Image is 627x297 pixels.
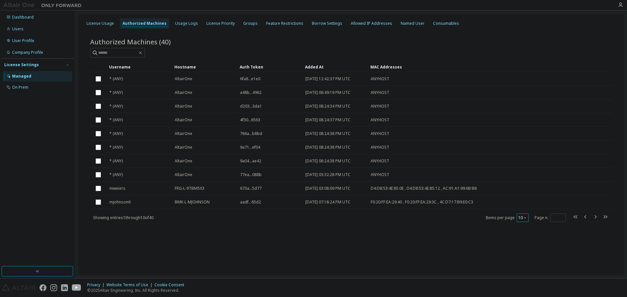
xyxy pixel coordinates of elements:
[175,21,198,26] div: Usage Logs
[240,76,260,82] span: 6fa8...e1e0
[351,21,392,26] div: Allowed IP Addresses
[175,117,192,123] span: AltairOne
[305,200,350,205] span: [DATE] 07:18:24 PM UTC
[72,284,81,291] img: youtube.svg
[106,282,154,288] div: Website Terms of Use
[90,37,171,46] span: Authorized Machines (40)
[175,131,192,136] span: AltairOne
[93,215,153,220] span: Showing entries 1 through 10 of 40
[87,21,114,26] div: License Usage
[154,282,188,288] div: Cookie Consent
[240,90,262,95] span: a48b...4962
[370,62,545,72] div: MAC Addresses
[175,186,204,191] span: FRG-L-9TBM5X3
[371,90,389,95] span: ANYHOST
[312,21,342,26] div: Borrow Settings
[175,172,192,177] span: AltairOne
[175,200,210,205] span: BMK-L-MJOHNSON
[240,200,261,205] span: aadf...65d2
[371,186,477,191] span: D4:D8:53:4E:85:0E , D4:D8:53:4E:85:12 , AC:91:A1:99:6B:B8
[240,145,260,150] span: 9a71...ef04
[305,186,350,191] span: [DATE] 03:08:09 PM UTC
[371,76,389,82] span: ANYHOST
[266,21,303,26] div: Feature Restrictions
[401,21,425,26] div: Named User
[535,214,566,222] span: Page n.
[305,117,350,123] span: [DATE] 08:24:37 PM UTC
[12,50,43,55] div: Company Profile
[243,21,258,26] div: Groups
[240,62,300,72] div: Auth Token
[371,131,389,136] span: ANYHOST
[109,117,123,123] span: * (ANY)
[12,85,28,90] div: On Prem
[12,38,34,43] div: User Profile
[109,200,131,205] span: mjohnson6
[109,172,123,177] span: * (ANY)
[305,145,350,150] span: [DATE] 08:24:38 PM UTC
[109,145,123,150] span: * (ANY)
[206,21,235,26] div: License Priority
[175,76,192,82] span: AltairOne
[40,284,46,291] img: facebook.svg
[175,158,192,164] span: AltairOne
[109,62,169,72] div: Username
[240,186,262,191] span: 673a...5d77
[240,158,261,164] span: 9a04...ae42
[109,158,123,164] span: * (ANY)
[305,76,350,82] span: [DATE] 12:42:37 PM UTC
[174,62,234,72] div: Hostname
[240,117,260,123] span: 4f30...6563
[109,131,123,136] span: * (ANY)
[12,15,34,20] div: Dashboard
[305,90,350,95] span: [DATE] 06:49:19 PM UTC
[12,26,24,32] div: Users
[175,104,192,109] span: AltairOne
[305,62,365,72] div: Added At
[371,172,389,177] span: ANYHOST
[433,21,459,26] div: Consumables
[371,158,389,164] span: ANYHOST
[12,74,31,79] div: Managed
[2,284,36,291] img: altair_logo.svg
[305,104,350,109] span: [DATE] 08:24:34 PM UTC
[50,284,57,291] img: instagram.svg
[175,145,192,150] span: AltairOne
[305,172,350,177] span: [DATE] 03:32:28 PM UTC
[371,117,389,123] span: ANYHOST
[175,90,192,95] span: AltairOne
[122,21,167,26] div: Authorized Machines
[109,76,123,82] span: * (ANY)
[240,172,262,177] span: 77ea...088b
[486,214,529,222] span: Items per page
[305,158,350,164] span: [DATE] 08:24:38 PM UTC
[109,104,123,109] span: * (ANY)
[87,282,106,288] div: Privacy
[4,62,39,67] div: License Settings
[3,2,85,8] img: Altair One
[305,131,350,136] span: [DATE] 08:24:38 PM UTC
[518,215,527,220] button: 10
[240,104,262,109] span: d203...3da1
[240,131,262,136] span: 766a...b8bd
[109,90,123,95] span: * (ANY)
[87,288,188,293] p: © 2025 Altair Engineering, Inc. All Rights Reserved.
[371,104,389,109] span: ANYHOST
[109,186,125,191] span: mweiers
[371,145,389,150] span: ANYHOST
[61,284,68,291] img: linkedin.svg
[371,200,473,205] span: F0:20:FF:EA:29:40 , F0:20:FF:EA:29:3C , 4C:D7:17:B9:E0:C3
